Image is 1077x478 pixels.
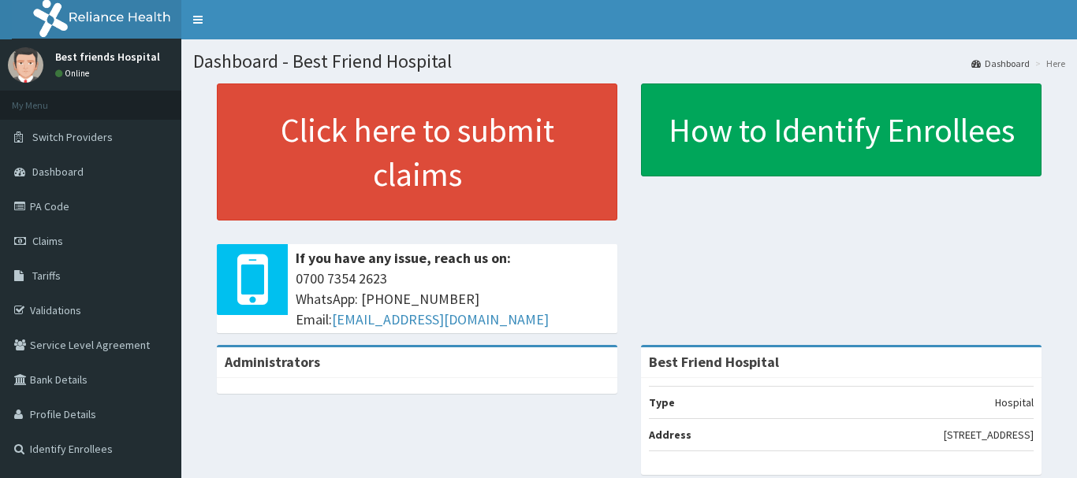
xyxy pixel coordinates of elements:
img: User Image [8,47,43,83]
span: 0700 7354 2623 WhatsApp: [PHONE_NUMBER] Email: [296,269,609,329]
a: Online [55,68,93,79]
a: Click here to submit claims [217,83,617,220]
b: Administrators [225,353,320,371]
li: Here [1031,57,1065,70]
p: Hospital [995,395,1034,410]
span: Switch Providers [32,130,113,144]
a: [EMAIL_ADDRESS][DOMAIN_NAME] [332,310,549,328]
a: Dashboard [971,57,1030,70]
span: Claims [32,234,63,248]
a: How to Identify Enrollees [641,83,1042,176]
p: [STREET_ADDRESS] [944,427,1034,443]
span: Dashboard [32,165,84,179]
b: Address [649,428,691,442]
strong: Best Friend Hospital [649,353,779,371]
span: Tariffs [32,269,61,283]
h1: Dashboard - Best Friend Hospital [193,51,1065,72]
b: If you have any issue, reach us on: [296,249,511,267]
p: Best friends Hospital [55,51,160,62]
b: Type [649,395,675,409]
